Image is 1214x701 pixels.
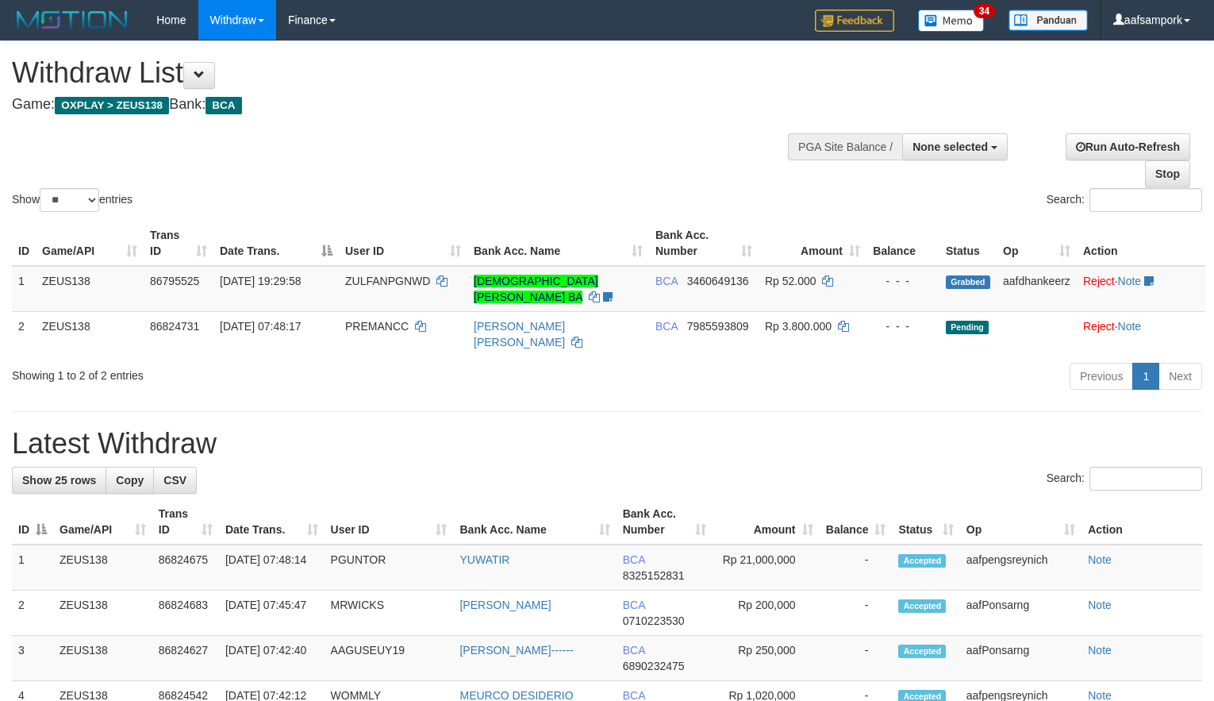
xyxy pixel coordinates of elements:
span: BCA [206,97,241,114]
td: aafpengsreynich [960,545,1081,591]
img: Button%20Memo.svg [918,10,985,32]
td: 2 [12,591,53,636]
span: PREMANCC [345,320,409,333]
th: Status: activate to sort column ascending [892,499,959,545]
th: Game/API: activate to sort column ascending [53,499,152,545]
span: ZULFANPGNWD [345,275,430,287]
div: - - - [873,273,933,289]
span: OXPLAY > ZEUS138 [55,97,169,114]
a: Show 25 rows [12,467,106,494]
a: Note [1088,553,1112,566]
td: MRWICKS [325,591,454,636]
a: Copy [106,467,154,494]
span: Rp 3.800.000 [765,320,832,333]
label: Search: [1047,188,1202,212]
th: Balance [866,221,939,266]
th: User ID: activate to sort column ascending [325,499,454,545]
td: 3 [12,636,53,681]
td: ZEUS138 [36,311,144,356]
td: AAGUSEUY19 [325,636,454,681]
span: Copy 8325152831 to clipboard [623,569,685,582]
th: Balance: activate to sort column ascending [820,499,893,545]
td: · [1077,266,1205,312]
button: None selected [902,133,1008,160]
td: · [1077,311,1205,356]
td: 1 [12,545,53,591]
span: BCA [623,644,645,657]
th: User ID: activate to sort column ascending [339,221,467,266]
label: Show entries [12,188,133,212]
a: Note [1118,320,1142,333]
a: Next [1158,363,1202,390]
span: BCA [655,275,678,287]
th: Bank Acc. Name: activate to sort column ascending [467,221,649,266]
span: Grabbed [946,275,990,289]
a: [PERSON_NAME] [PERSON_NAME] [474,320,565,349]
th: ID [12,221,36,266]
th: Op: activate to sort column ascending [960,499,1081,545]
span: None selected [912,141,988,153]
th: Game/API: activate to sort column ascending [36,221,144,266]
a: Reject [1083,320,1115,333]
td: - [820,636,893,681]
input: Search: [1089,188,1202,212]
div: PGA Site Balance / [788,133,902,160]
label: Search: [1047,467,1202,491]
span: Copy 6890232475 to clipboard [623,660,685,672]
th: Op: activate to sort column ascending [997,221,1077,266]
td: 2 [12,311,36,356]
td: 86824627 [152,636,219,681]
span: Rp 52.000 [765,275,816,287]
td: 1 [12,266,36,312]
input: Search: [1089,467,1202,491]
td: ZEUS138 [53,636,152,681]
span: Accepted [898,645,946,658]
td: PGUNTOR [325,545,454,591]
img: MOTION_logo.png [12,8,133,32]
a: Note [1088,644,1112,657]
span: CSV [163,474,186,487]
th: Date Trans.: activate to sort column descending [213,221,339,266]
th: Amount: activate to sort column ascending [759,221,866,266]
td: [DATE] 07:48:14 [219,545,325,591]
td: ZEUS138 [53,545,152,591]
span: [DATE] 07:48:17 [220,320,301,333]
td: 86824683 [152,591,219,636]
div: - - - [873,318,933,334]
a: Previous [1070,363,1133,390]
select: Showentries [40,188,99,212]
span: Copy [116,474,144,487]
h1: Latest Withdraw [12,428,1202,460]
th: Amount: activate to sort column ascending [713,499,820,545]
th: Trans ID: activate to sort column ascending [144,221,213,266]
td: [DATE] 07:42:40 [219,636,325,681]
span: Accepted [898,599,946,613]
td: Rp 21,000,000 [713,545,820,591]
span: Accepted [898,554,946,568]
th: ID: activate to sort column descending [12,499,53,545]
a: Stop [1145,160,1190,187]
img: panduan.png [1008,10,1088,31]
th: Date Trans.: activate to sort column ascending [219,499,325,545]
a: Note [1088,599,1112,611]
span: BCA [623,553,645,566]
span: Copy 3460649136 to clipboard [687,275,749,287]
a: 1 [1132,363,1159,390]
th: Bank Acc. Number: activate to sort column ascending [649,221,759,266]
span: Show 25 rows [22,474,96,487]
img: Feedback.jpg [815,10,894,32]
td: - [820,545,893,591]
a: YUWATIR [459,553,509,566]
span: Copy 7985593809 to clipboard [687,320,749,333]
h4: Game: Bank: [12,97,793,113]
a: Note [1118,275,1142,287]
th: Status [939,221,997,266]
a: [PERSON_NAME] [459,599,551,611]
h1: Withdraw List [12,57,793,89]
span: [DATE] 19:29:58 [220,275,301,287]
td: Rp 250,000 [713,636,820,681]
td: aafdhankeerz [997,266,1077,312]
th: Action [1077,221,1205,266]
th: Action [1081,499,1202,545]
span: Pending [946,321,989,334]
